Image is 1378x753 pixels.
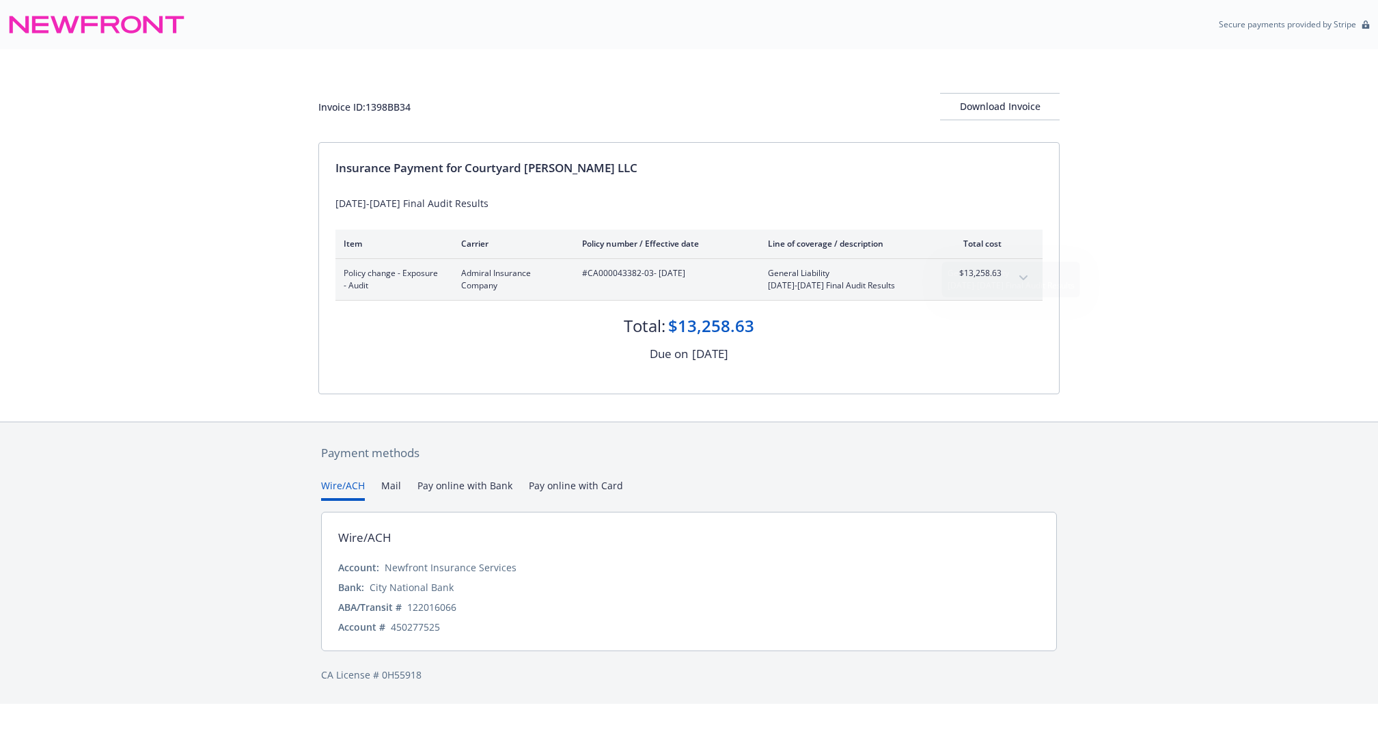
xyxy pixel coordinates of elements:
div: Total cost [950,238,1002,249]
div: Insurance Payment for Courtyard [PERSON_NAME] LLC [335,159,1043,177]
div: Account: [338,560,379,575]
div: Line of coverage / description [768,238,928,249]
div: 122016066 [407,600,456,614]
div: Payment methods [321,444,1057,462]
div: Due on [650,345,688,363]
span: General Liability[DATE]-[DATE] Final Audit Results [768,267,928,292]
div: CA License # 0H55918 [321,668,1057,682]
div: Invoice ID: 1398BB34 [318,100,411,114]
div: Policy number / Effective date [582,238,746,249]
button: Pay online with Bank [417,478,512,501]
div: [DATE] [692,345,728,363]
span: Admiral Insurance Company [461,267,560,292]
span: #CA000043382-03 - [DATE] [582,267,746,279]
div: ABA/Transit # [338,600,402,614]
div: Policy change - Exposure - AuditAdmiral Insurance Company#CA000043382-03- [DATE]General Liability... [335,259,1043,300]
span: General Liability [768,267,928,279]
div: Newfront Insurance Services [385,560,516,575]
button: Pay online with Card [529,478,623,501]
div: Item [344,238,439,249]
span: Policy change - Exposure - Audit [344,267,439,292]
button: Wire/ACH [321,478,365,501]
div: [DATE]-[DATE] Final Audit Results [335,196,1043,210]
p: Secure payments provided by Stripe [1219,18,1356,30]
div: Carrier [461,238,560,249]
div: $13,258.63 [668,314,754,338]
div: Bank: [338,580,364,594]
span: [DATE]-[DATE] Final Audit Results [768,279,928,292]
div: Total: [624,314,665,338]
div: Wire/ACH [338,529,391,547]
button: Download Invoice [940,93,1060,120]
div: City National Bank [370,580,454,594]
div: 450277525 [391,620,440,634]
div: Download Invoice [940,94,1060,120]
div: Account # [338,620,385,634]
button: Mail [381,478,401,501]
